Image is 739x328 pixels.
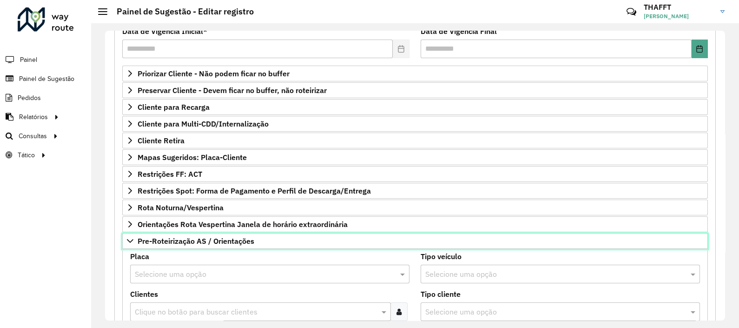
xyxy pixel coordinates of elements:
[19,112,48,122] span: Relatórios
[122,183,708,199] a: Restrições Spot: Forma de Pagamento e Perfil de Descarga/Entrega
[122,26,207,37] label: Data de Vigência Inicial
[138,170,202,178] span: Restrições FF: ACT
[421,251,462,262] label: Tipo veículo
[122,82,708,98] a: Preservar Cliente - Devem ficar no buffer, não roteirizar
[122,99,708,115] a: Cliente para Recarga
[138,187,371,194] span: Restrições Spot: Forma de Pagamento e Perfil de Descarga/Entrega
[644,3,713,12] h3: THAFFT
[122,66,708,81] a: Priorizar Cliente - Não podem ficar no buffer
[130,251,149,262] label: Placa
[122,166,708,182] a: Restrições FF: ACT
[122,233,708,249] a: Pre-Roteirização AS / Orientações
[138,103,210,111] span: Cliente para Recarga
[122,216,708,232] a: Orientações Rota Vespertina Janela de horário extraordinária
[421,26,497,37] label: Data de Vigência Final
[138,204,224,211] span: Rota Noturna/Vespertina
[138,137,185,144] span: Cliente Retira
[107,7,254,17] h2: Painel de Sugestão - Editar registro
[122,116,708,132] a: Cliente para Multi-CDD/Internalização
[421,288,461,300] label: Tipo cliente
[138,87,327,94] span: Preservar Cliente - Devem ficar no buffer, não roteirizar
[20,55,37,65] span: Painel
[138,221,348,228] span: Orientações Rota Vespertina Janela de horário extraordinária
[130,288,158,300] label: Clientes
[138,154,247,161] span: Mapas Sugeridos: Placa-Cliente
[692,40,708,58] button: Choose Date
[138,70,290,77] span: Priorizar Cliente - Não podem ficar no buffer
[19,131,47,141] span: Consultas
[138,120,269,127] span: Cliente para Multi-CDD/Internalização
[644,12,713,20] span: [PERSON_NAME]
[122,200,708,215] a: Rota Noturna/Vespertina
[18,93,41,103] span: Pedidos
[621,2,641,22] a: Contato Rápido
[122,133,708,148] a: Cliente Retira
[18,150,35,160] span: Tático
[138,237,254,245] span: Pre-Roteirização AS / Orientações
[19,74,74,84] span: Painel de Sugestão
[122,149,708,165] a: Mapas Sugeridos: Placa-Cliente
